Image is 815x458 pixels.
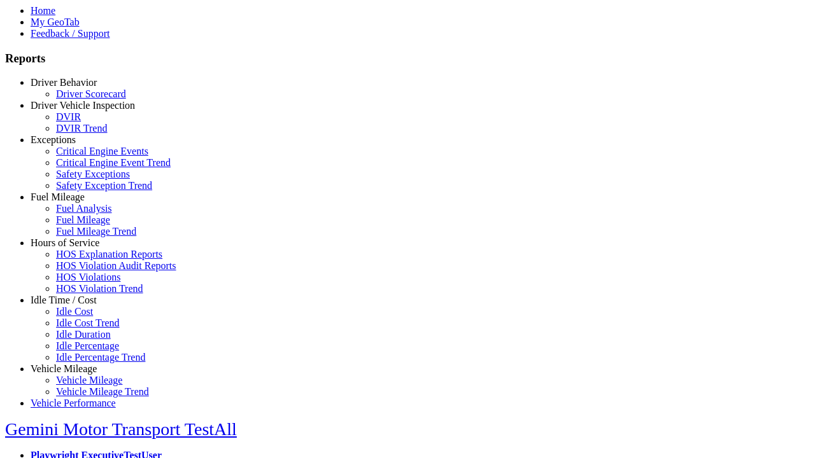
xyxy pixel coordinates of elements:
a: Critical Engine Events [56,146,148,156]
a: Safety Exception Trend [56,180,152,191]
a: My GeoTab [31,17,80,27]
a: Idle Duration [56,329,111,340]
a: Driver Scorecard [56,88,126,99]
a: Feedback / Support [31,28,110,39]
a: Home [31,5,55,16]
a: Fuel Analysis [56,203,112,214]
a: Idle Time / Cost [31,295,97,305]
a: Exceptions [31,134,76,145]
a: Vehicle Performance [31,398,116,408]
a: Fuel Mileage [56,214,110,225]
a: Critical Engine Event Trend [56,157,171,168]
a: HOS Violation Trend [56,283,143,294]
h3: Reports [5,52,810,66]
a: DVIR Trend [56,123,107,134]
a: HOS Explanation Reports [56,249,162,260]
a: Fuel Mileage [31,191,85,202]
a: Idle Cost Trend [56,317,120,328]
a: Idle Cost [56,306,93,317]
a: Idle Percentage [56,340,119,351]
a: Vehicle Mileage [31,363,97,374]
a: Driver Behavior [31,77,97,88]
a: Driver Vehicle Inspection [31,100,135,111]
a: Gemini Motor Transport TestAll [5,419,237,439]
a: DVIR [56,111,81,122]
a: Vehicle Mileage Trend [56,386,149,397]
a: HOS Violations [56,272,120,282]
a: Idle Percentage Trend [56,352,145,363]
a: Fuel Mileage Trend [56,226,136,237]
a: Vehicle Mileage [56,375,122,385]
a: HOS Violation Audit Reports [56,260,176,271]
a: Safety Exceptions [56,169,130,179]
a: Hours of Service [31,237,99,248]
